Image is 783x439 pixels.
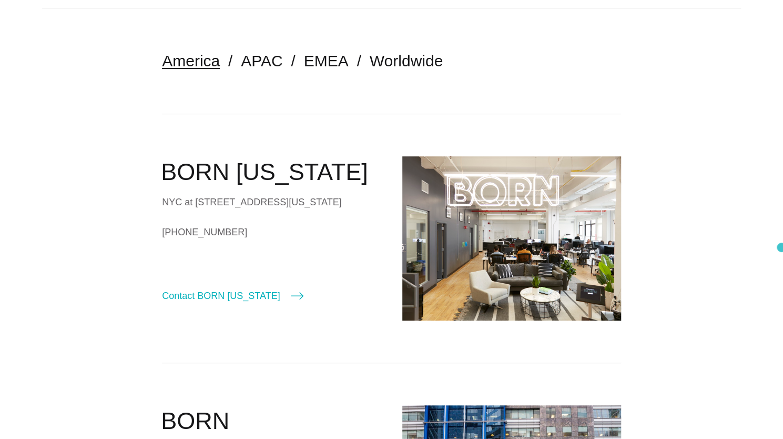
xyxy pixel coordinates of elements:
a: APAC [241,52,282,69]
a: Worldwide [370,52,443,69]
a: Contact BORN [US_STATE] [162,288,303,303]
div: NYC at [STREET_ADDRESS][US_STATE] [162,194,381,210]
a: EMEA [304,52,349,69]
a: [PHONE_NUMBER] [162,224,381,240]
a: America [162,52,220,69]
h2: BORN [US_STATE] [161,156,381,188]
